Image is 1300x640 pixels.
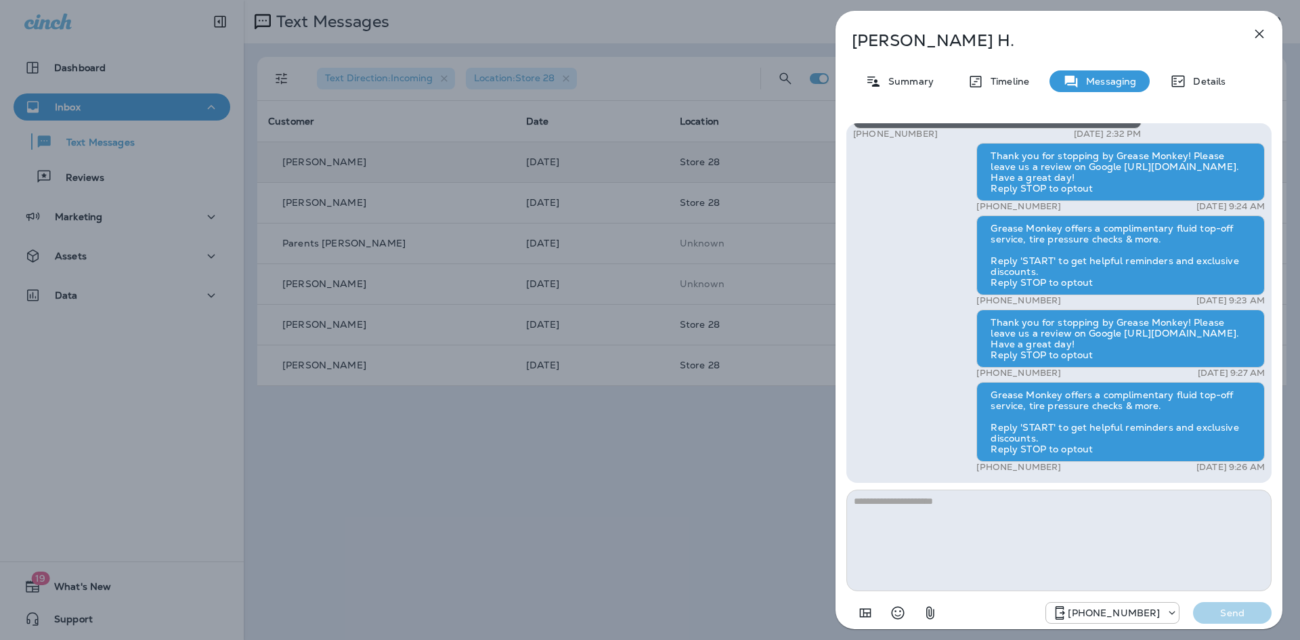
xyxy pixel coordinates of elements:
[1046,605,1179,621] div: +1 (208) 858-5823
[1196,462,1265,473] p: [DATE] 9:26 AM
[1186,76,1226,87] p: Details
[1198,368,1265,379] p: [DATE] 9:27 AM
[1079,76,1136,87] p: Messaging
[984,76,1029,87] p: Timeline
[1196,201,1265,212] p: [DATE] 9:24 AM
[1074,129,1142,140] p: [DATE] 2:32 PM
[852,599,879,626] button: Add in a premade template
[976,310,1265,368] div: Thank you for stopping by Grease Monkey! Please leave us a review on Google [URL][DOMAIN_NAME]. H...
[852,31,1221,50] p: [PERSON_NAME] H.
[976,368,1061,379] p: [PHONE_NUMBER]
[882,76,934,87] p: Summary
[976,462,1061,473] p: [PHONE_NUMBER]
[976,201,1061,212] p: [PHONE_NUMBER]
[884,599,911,626] button: Select an emoji
[976,143,1265,201] div: Thank you for stopping by Grease Monkey! Please leave us a review on Google [URL][DOMAIN_NAME]. H...
[976,215,1265,295] div: Grease Monkey offers a complimentary fluid top-off service, tire pressure checks & more. Reply 'S...
[976,295,1061,306] p: [PHONE_NUMBER]
[1068,607,1160,618] p: [PHONE_NUMBER]
[853,129,938,140] p: [PHONE_NUMBER]
[976,382,1265,462] div: Grease Monkey offers a complimentary fluid top-off service, tire pressure checks & more. Reply 'S...
[1196,295,1265,306] p: [DATE] 9:23 AM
